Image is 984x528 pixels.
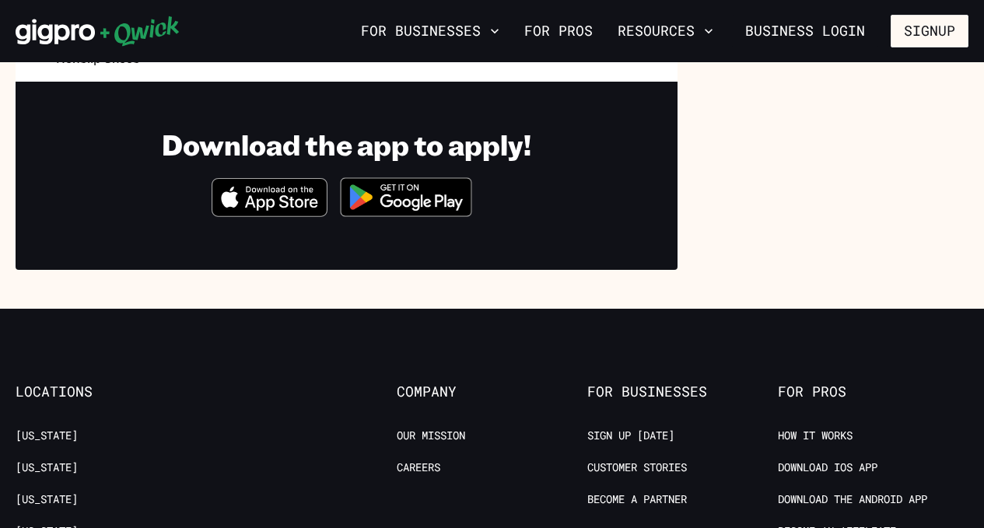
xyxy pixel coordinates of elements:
h1: Download the app to apply! [162,127,531,162]
a: Business Login [732,15,878,47]
a: For Pros [518,18,599,44]
button: For Businesses [355,18,506,44]
span: Locations [16,383,206,400]
a: Sign up [DATE] [587,428,674,443]
a: Become a Partner [587,492,687,507]
button: Resources [611,18,720,44]
span: For Businesses [587,383,778,400]
a: Download the Android App [778,492,927,507]
a: Careers [397,460,440,475]
a: [US_STATE] [16,492,78,507]
a: Download IOS App [778,460,877,475]
a: Download on the App Store [212,204,328,220]
a: [US_STATE] [16,428,78,443]
a: How it Works [778,428,853,443]
img: Get it on Google Play [331,168,481,226]
a: Customer stories [587,460,687,475]
span: Company [397,383,587,400]
a: [US_STATE] [16,460,78,475]
button: Signup [891,15,968,47]
a: Our Mission [397,428,465,443]
span: For Pros [778,383,968,400]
